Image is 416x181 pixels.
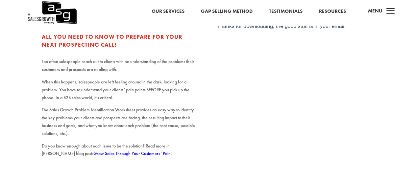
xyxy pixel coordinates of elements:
[319,7,346,16] a: Resources
[93,150,171,156] a: Grow Sales Through Your Customers’ Pain
[42,106,199,142] p: The Sales Growth Problem Identification Worksheet provides an easy way to identify the key proble...
[42,58,199,78] p: Too often salespeople reach out to clients with no understanding of the problems their customers ...
[201,7,252,16] a: Gap Selling Method
[42,33,199,49] div: All you need to know to prepare for your next prospecting call!
[368,8,382,14] span: Menu
[151,7,184,16] a: Our Services
[42,142,199,158] p: Do you know enough about each issue to be the solution? Read more in [PERSON_NAME] blog post: .
[384,5,397,18] span: a
[42,78,199,106] p: When this happens, salespeople are left feeling around in the dark, looking for a problem. You ha...
[269,7,302,16] a: Testimonials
